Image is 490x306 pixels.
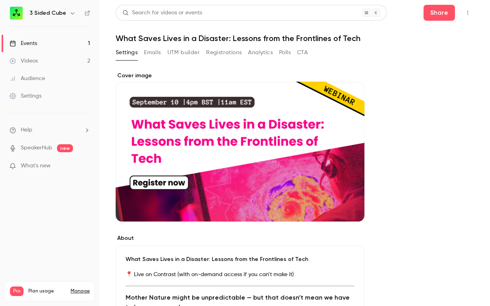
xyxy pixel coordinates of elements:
[297,46,308,59] button: CTA
[10,57,38,65] div: Videos
[28,288,66,294] span: Plan usage
[342,199,358,215] button: cover-image
[248,46,273,59] button: Analytics
[21,126,32,134] span: Help
[167,46,200,59] button: UTM builder
[116,33,474,43] h1: What Saves Lives in a Disaster: Lessons from the Frontlines of Tech
[21,144,52,152] a: SpeakerHub
[423,5,455,21] button: Share
[10,286,24,296] span: Pro
[10,7,23,20] img: 3 Sided Cube
[10,39,37,47] div: Events
[71,288,90,294] a: Manage
[116,72,364,222] section: Cover image
[10,126,90,134] li: help-dropdown-opener
[122,9,202,17] div: Search for videos or events
[81,163,90,170] iframe: Noticeable Trigger
[116,46,138,59] button: Settings
[279,46,291,59] button: Polls
[126,270,354,279] p: 📍 Live on Contrast (with on-demand access if you can't make it)
[116,72,364,80] label: Cover image
[78,297,81,302] span: 2
[57,144,73,152] span: new
[10,296,25,303] p: Videos
[10,92,41,100] div: Settings
[144,46,161,59] button: Emails
[21,162,51,170] span: What's new
[206,46,242,59] button: Registrations
[10,75,45,82] div: Audience
[78,296,90,303] p: / 90
[30,9,66,17] h6: 3 Sided Cube
[116,234,364,242] label: About
[126,255,354,263] p: What Saves Lives in a Disaster: Lessons from the Frontlines of Tech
